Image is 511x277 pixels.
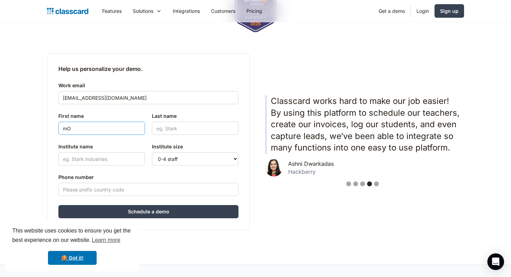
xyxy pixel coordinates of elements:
div: Show slide 2 of 5 [353,181,358,186]
div: carousel [261,91,464,192]
h2: Help us personalize your demo. [58,65,238,73]
div: Hackberry [288,169,334,175]
a: learn more about cookies [91,235,121,245]
input: eg. tony@starkindustries.com [58,91,238,104]
label: Phone number [58,173,238,181]
a: Login [411,3,435,19]
div: Ashni Dwarkadas [288,161,334,167]
span: This website uses cookies to ensure you get the best experience on our website. [12,227,132,245]
a: Integrations [167,3,205,19]
label: Work email [58,81,238,90]
form: Contact Form [58,79,238,218]
a: Pricing [241,3,268,19]
div: Sign up [440,7,459,15]
input: eg. Stark [152,122,238,135]
a: Sign up [435,4,464,18]
div: Show slide 1 of 5 [346,181,351,186]
input: Please prefix country code [58,183,238,196]
label: Institute name [58,142,145,151]
div: Show slide 3 of 5 [360,181,365,186]
p: Classcard works hard to make our job easier! By using this platform to schedule our teachers, cre... [271,95,460,154]
input: eg. Tony [58,122,145,135]
a: Customers [205,3,241,19]
a: Get a demo [373,3,411,19]
a: Logo [47,6,88,16]
a: Features [97,3,127,19]
div: cookieconsent [6,220,139,271]
div: Show slide 4 of 5 [367,181,372,186]
label: First name [58,112,145,120]
label: Last name [152,112,238,120]
input: eg. Stark Industries [58,152,145,165]
div: 4 of 5 [265,95,460,188]
label: Institute size [152,142,238,151]
div: Solutions [127,3,167,19]
div: Open Intercom Messenger [487,253,504,270]
div: Solutions [133,7,153,15]
a: dismiss cookie message [48,251,97,265]
div: Show slide 5 of 5 [374,181,379,186]
input: Schedule a demo [58,205,238,218]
